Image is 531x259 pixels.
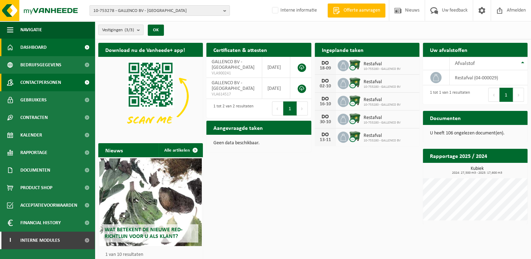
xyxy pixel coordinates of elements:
[364,115,401,121] span: Restafval
[102,25,134,35] span: Vestigingen
[105,227,182,239] span: Wat betekent de nieuwe RED-richtlijn voor u als klant?
[349,77,361,89] img: WB-1100-CU
[98,143,130,157] h2: Nieuws
[272,101,283,115] button: Previous
[475,162,527,177] a: Bekijk rapportage
[148,25,164,36] button: OK
[318,78,332,84] div: DO
[98,43,192,57] h2: Download nu de Vanheede+ app!
[159,143,202,157] a: Alle artikelen
[20,56,61,74] span: Bedrijfsgegevens
[364,103,401,107] span: 10-753280 - GALLENCO BV
[318,96,332,102] div: DO
[212,59,254,70] span: GALLENCO BV - [GEOGRAPHIC_DATA]
[488,88,499,102] button: Previous
[423,149,494,162] h2: Rapportage 2025 / 2024
[20,179,52,197] span: Product Shop
[364,67,401,71] span: 10-753280 - GALLENCO BV
[342,7,382,14] span: Offerte aanvragen
[349,131,361,142] img: WB-1100-CU
[318,84,332,89] div: 02-10
[206,121,270,134] h2: Aangevraagde taken
[349,95,361,107] img: WB-1100-CU
[318,120,332,125] div: 30-10
[318,114,332,120] div: DO
[423,111,468,125] h2: Documenten
[315,43,371,57] h2: Ingeplande taken
[98,57,203,135] img: Download de VHEPlus App
[426,171,527,175] span: 2024: 27,500 m3 - 2025: 17,600 m3
[20,109,48,126] span: Contracten
[364,79,401,85] span: Restafval
[426,87,470,102] div: 1 tot 1 van 1 resultaten
[318,60,332,66] div: DO
[262,57,290,78] td: [DATE]
[364,61,401,67] span: Restafval
[20,126,42,144] span: Kalender
[430,131,520,136] p: U heeft 106 ongelezen document(en).
[364,139,401,143] span: 10-753280 - GALLENCO BV
[125,28,134,32] count: (3/3)
[423,43,474,57] h2: Uw afvalstoffen
[318,138,332,142] div: 13-11
[297,101,308,115] button: Next
[212,80,254,91] span: GALLENCO BV - [GEOGRAPHIC_DATA]
[513,88,524,102] button: Next
[210,101,253,116] div: 1 tot 2 van 2 resultaten
[364,133,401,139] span: Restafval
[20,74,61,91] span: Contactpersonen
[93,6,220,16] span: 10-753278 - GALLENCO BV - [GEOGRAPHIC_DATA]
[364,121,401,125] span: 10-753280 - GALLENCO BV
[318,102,332,107] div: 16-10
[262,78,290,99] td: [DATE]
[99,158,202,246] a: Wat betekent de nieuwe RED-richtlijn voor u als klant?
[283,101,297,115] button: 1
[450,70,527,85] td: restafval (04-000029)
[271,5,317,16] label: Interne informatie
[20,214,61,232] span: Financial History
[20,232,60,249] span: Interne modules
[105,252,199,257] p: 1 van 10 resultaten
[98,25,144,35] button: Vestigingen(3/3)
[89,5,230,16] button: 10-753278 - GALLENCO BV - [GEOGRAPHIC_DATA]
[20,91,47,109] span: Gebruikers
[318,66,332,71] div: 18-09
[318,132,332,138] div: DO
[455,61,475,66] span: Afvalstof
[327,4,385,18] a: Offerte aanvragen
[20,39,47,56] span: Dashboard
[20,21,42,39] span: Navigatie
[349,59,361,71] img: WB-1100-CU
[349,113,361,125] img: WB-1100-CU
[364,85,401,89] span: 10-753280 - GALLENCO BV
[20,197,77,214] span: Acceptatievoorwaarden
[20,144,47,161] span: Rapportage
[206,43,274,57] h2: Certificaten & attesten
[20,161,50,179] span: Documenten
[212,92,257,97] span: VLA614517
[212,71,257,76] span: VLA900241
[7,232,13,249] span: I
[499,88,513,102] button: 1
[364,97,401,103] span: Restafval
[426,166,527,175] h3: Kubiek
[213,141,304,146] p: Geen data beschikbaar.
